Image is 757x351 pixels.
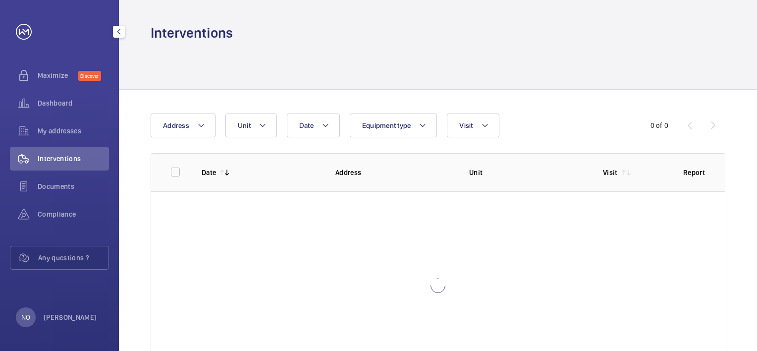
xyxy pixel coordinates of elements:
span: Date [299,121,314,129]
button: Visit [447,114,499,137]
span: Documents [38,181,109,191]
span: Compliance [38,209,109,219]
span: Equipment type [362,121,411,129]
button: Address [151,114,216,137]
span: Discover [78,71,101,81]
span: Address [163,121,189,129]
p: Date [202,168,216,177]
button: Unit [225,114,277,137]
p: Unit [469,168,587,177]
div: 0 of 0 [650,120,668,130]
p: Visit [603,168,618,177]
p: Address [335,168,453,177]
span: Visit [459,121,473,129]
span: My addresses [38,126,109,136]
span: Interventions [38,154,109,164]
span: Any questions ? [38,253,108,263]
p: Report [683,168,705,177]
button: Equipment type [350,114,437,137]
p: NO [21,312,30,322]
h1: Interventions [151,24,233,42]
span: Unit [238,121,251,129]
p: [PERSON_NAME] [44,312,97,322]
button: Date [287,114,340,137]
span: Dashboard [38,98,109,108]
span: Maximize [38,70,78,80]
